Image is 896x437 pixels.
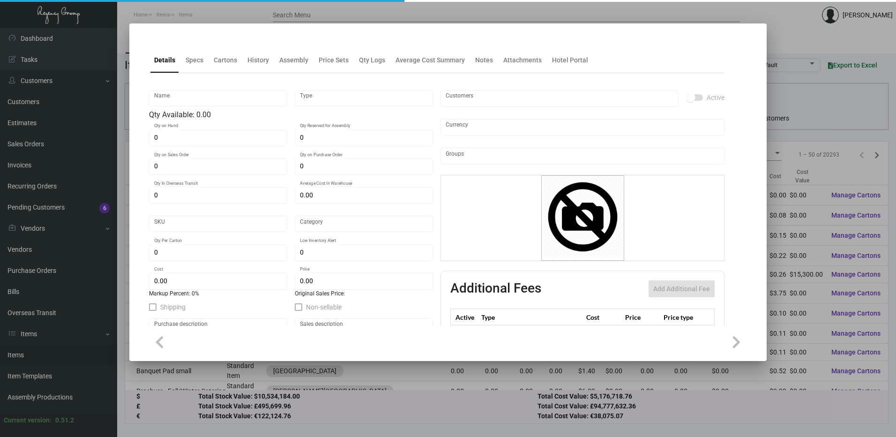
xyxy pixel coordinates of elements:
div: Qty Available: 0.00 [149,109,433,121]
button: Add Additional Fee [649,280,715,297]
span: Add Additional Fee [653,285,710,293]
div: Average Cost Summary [396,55,465,65]
th: Cost [584,309,622,325]
th: Price type [661,309,703,325]
div: Current version: [4,415,52,425]
div: History [247,55,269,65]
div: Notes [475,55,493,65]
th: Active [451,309,479,325]
div: Hotel Portal [552,55,588,65]
div: Details [154,55,175,65]
div: Qty Logs [359,55,385,65]
input: Add new.. [446,152,720,160]
input: Add new.. [446,95,674,102]
div: Assembly [279,55,308,65]
div: Cartons [214,55,237,65]
th: Type [479,309,584,325]
div: Specs [186,55,203,65]
div: 0.51.2 [55,415,74,425]
div: Price Sets [319,55,349,65]
span: Shipping [160,301,186,313]
h2: Additional Fees [450,280,541,297]
span: Non-sellable [306,301,342,313]
th: Price [623,309,661,325]
div: Attachments [503,55,542,65]
span: Active [707,92,724,103]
